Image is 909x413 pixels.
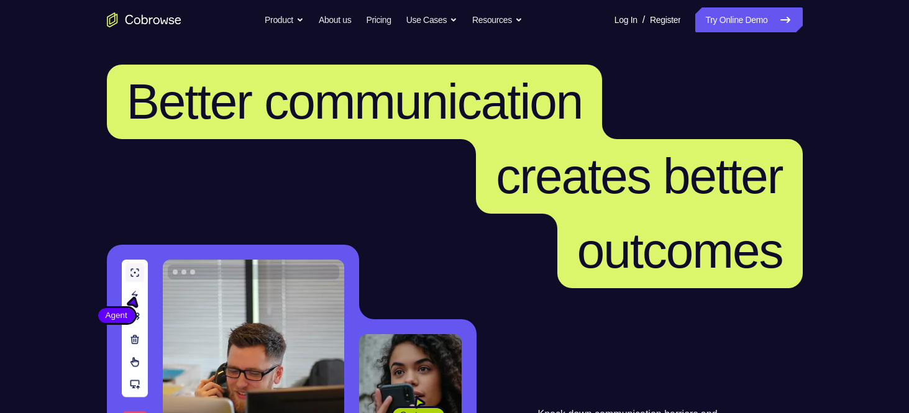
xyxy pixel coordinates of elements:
span: outcomes [577,223,783,278]
a: Log In [614,7,637,32]
span: / [642,12,645,27]
a: About us [319,7,351,32]
a: Pricing [366,7,391,32]
button: Use Cases [406,7,457,32]
a: Go to the home page [107,12,181,27]
button: Product [265,7,304,32]
a: Try Online Demo [695,7,802,32]
button: Resources [472,7,523,32]
span: Better communication [127,74,583,129]
a: Register [650,7,680,32]
span: Agent [98,309,135,322]
span: creates better [496,148,782,204]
